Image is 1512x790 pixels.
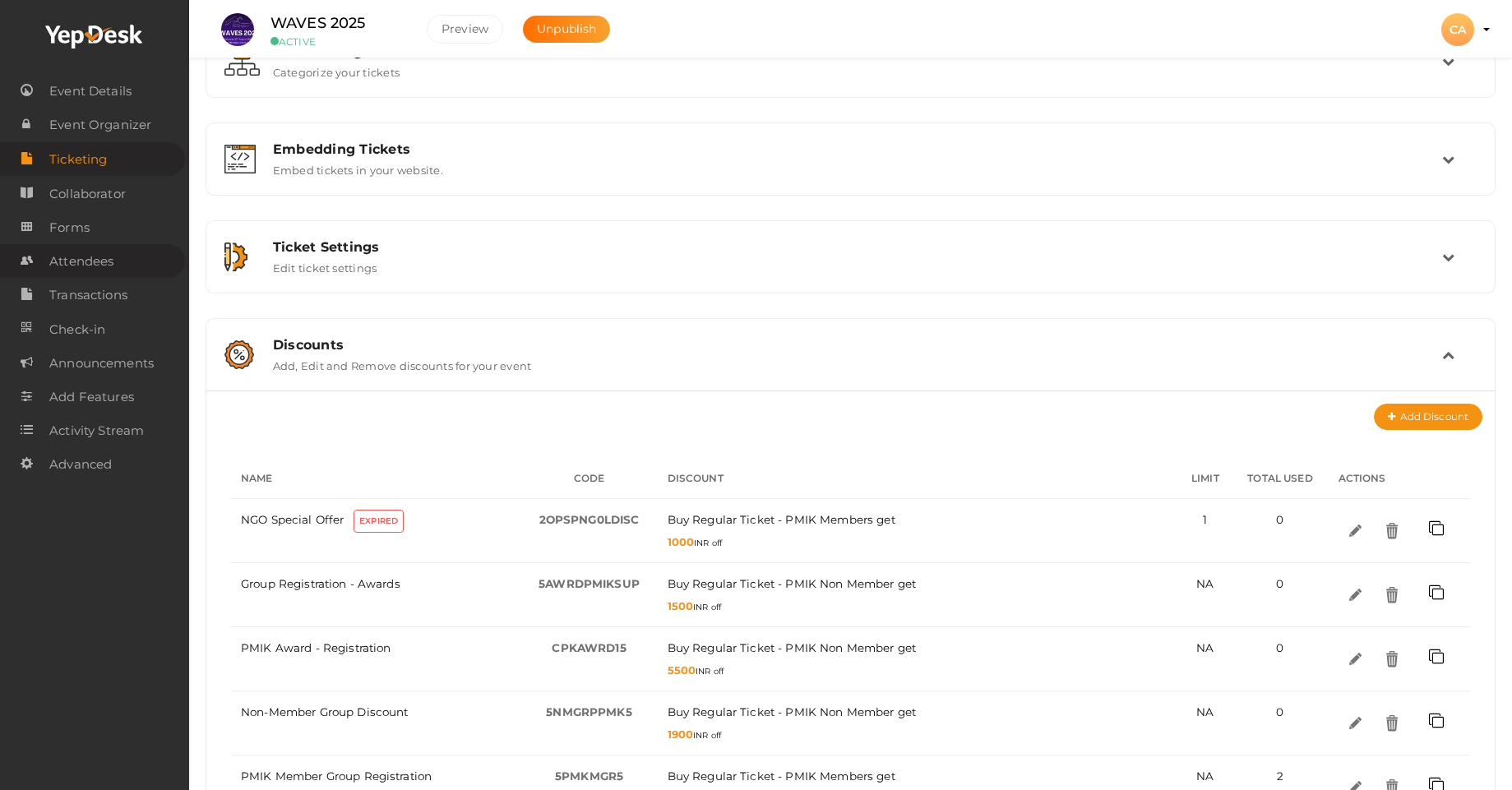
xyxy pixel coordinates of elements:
th: Actions [1329,459,1471,499]
span: Regular Ticket - PMIK Members [692,513,873,526]
span: INR off [668,602,722,612]
img: promotions.svg [224,340,254,369]
img: grouping.svg [224,47,260,76]
span: Forms [49,211,90,244]
span: 5PMKMGR5 [555,769,623,783]
span: Add Features [49,381,134,413]
span: Ticketing [49,143,107,176]
span: Regular Ticket - PMIK Members [692,769,873,783]
span: Event Organizer [49,109,151,141]
span: INR off [668,730,722,741]
span: CPKAWRD15 [552,641,626,654]
span: Activity Stream [49,414,144,447]
a: Ticket Settings Edit ticket settings [215,262,1487,278]
a: Discounts Add, Edit and Remove discounts for your event [215,360,1487,376]
th: Code [521,459,658,499]
label: Add, Edit and Remove discounts for your event [273,353,532,372]
div: Discounts [273,337,1442,353]
div: Ticket Settings [273,239,1442,255]
span: PMIK Award - Registration [241,641,391,654]
button: CA [1436,12,1479,47]
span: INR off [668,666,724,677]
img: delete.svg [1384,650,1401,668]
span: Announcements [49,347,154,380]
div: Embedding Tickets [273,141,1442,157]
label: Edit ticket settings [273,255,377,275]
span: Buy get [668,769,895,783]
button: Preview [427,15,503,44]
span: Regular Ticket - PMIK Non Member [692,705,894,718]
small: ACTIVE [270,35,402,48]
span: 5500 [668,663,696,677]
div: CA [1441,13,1474,46]
img: edit.svg [1347,586,1364,603]
span: 0 [1276,577,1283,590]
button: Unpublish [523,16,610,43]
span: 0 [1276,641,1283,654]
span: 2 [1277,769,1283,783]
profile-pic: CA [1441,22,1474,37]
span: 1 [1203,513,1207,526]
span: NGO Special Offer [241,513,344,526]
span: Check-in [49,313,105,346]
span: Buy get [668,705,917,718]
span: NA [1196,641,1214,654]
img: delete.svg [1384,522,1401,539]
label: Embed tickets in your website. [273,157,443,177]
span: Transactions [49,279,127,312]
span: 5NMGRPPMK5 [546,705,631,718]
label: Categorize your tickets [273,59,400,79]
span: Regular Ticket - PMIK Non Member [692,577,894,590]
span: Buy get [668,577,917,590]
span: 0 [1276,705,1283,718]
img: edit.svg [1347,522,1364,539]
img: setting.svg [224,243,247,271]
label: WAVES 2025 [270,12,365,35]
label: Expired [354,510,405,533]
span: INR off [668,538,723,548]
span: NA [1196,769,1214,783]
span: Regular Ticket - PMIK Non Member [692,641,894,654]
span: Attendees [49,245,113,278]
th: Discount [658,459,1179,499]
th: Limit [1178,459,1232,499]
span: 1500 [668,599,694,612]
span: Buy get [668,513,895,526]
span: Group Registration - Awards [241,577,400,590]
span: NA [1196,705,1214,718]
span: Advanced [49,448,112,481]
a: Ticket Categories Categorize your tickets [215,67,1487,82]
span: Buy get [668,641,917,654]
span: NA [1196,577,1214,590]
th: Total used [1232,459,1329,499]
img: S4WQAGVX_small.jpeg [221,13,254,46]
button: Add Discount [1374,404,1482,430]
img: embed.svg [224,145,256,173]
img: edit.svg [1347,714,1364,732]
span: Non-Member Group Discount [241,705,409,718]
span: Event Details [49,75,132,108]
span: Unpublish [537,21,596,36]
span: PMIK Member Group Registration [241,769,432,783]
span: 0 [1276,513,1283,526]
img: delete.svg [1384,714,1401,732]
span: 1900 [668,728,694,741]
a: Embedding Tickets Embed tickets in your website. [215,164,1487,180]
span: 2OPSPNG0LDISC [539,513,640,526]
span: 5AWRDPMIKSUP [539,577,640,590]
img: delete.svg [1384,586,1401,603]
img: edit.svg [1347,650,1364,668]
th: Name [231,459,521,499]
span: 1000 [668,535,695,548]
span: Collaborator [49,178,126,210]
